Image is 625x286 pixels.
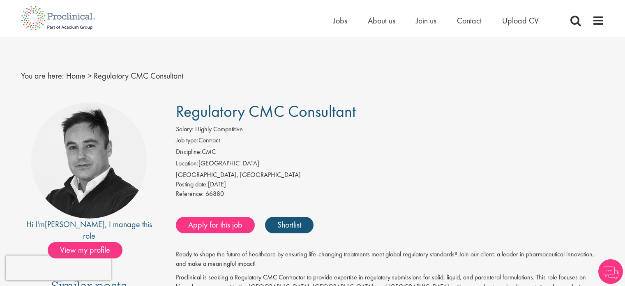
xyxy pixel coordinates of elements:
span: Highly Competitive [195,125,243,133]
a: Shortlist [265,217,314,233]
a: Jobs [333,15,347,26]
span: Posting date: [176,180,208,188]
span: View my profile [48,242,122,258]
li: Contract [176,136,604,147]
p: Ready to shape the future of healthcare by ensuring life-changing treatments meet global regulato... [176,250,604,269]
a: Join us [416,15,436,26]
div: [GEOGRAPHIC_DATA], [GEOGRAPHIC_DATA] [176,170,604,180]
label: Location: [176,159,198,168]
img: imeage of recruiter Peter Duvall [31,102,147,219]
label: Reference: [176,189,204,199]
span: You are here: [21,70,64,81]
img: Chatbot [598,259,623,284]
label: Salary: [176,125,194,134]
label: Job type: [176,136,198,145]
span: Regulatory CMC Consultant [176,101,356,122]
div: Hi I'm , I manage this role [21,219,158,242]
span: > [88,70,92,81]
a: [PERSON_NAME] [45,219,105,230]
a: Apply for this job [176,217,255,233]
li: [GEOGRAPHIC_DATA] [176,159,604,170]
a: breadcrumb link [66,70,85,81]
div: [DATE] [176,180,604,189]
a: Upload CV [502,15,539,26]
iframe: reCAPTCHA [6,256,111,280]
label: Discipline: [176,147,202,157]
a: View my profile [48,244,131,254]
span: Regulatory CMC Consultant [94,70,183,81]
span: 66880 [205,189,224,198]
li: CMC [176,147,604,159]
a: About us [368,15,395,26]
a: Contact [457,15,482,26]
